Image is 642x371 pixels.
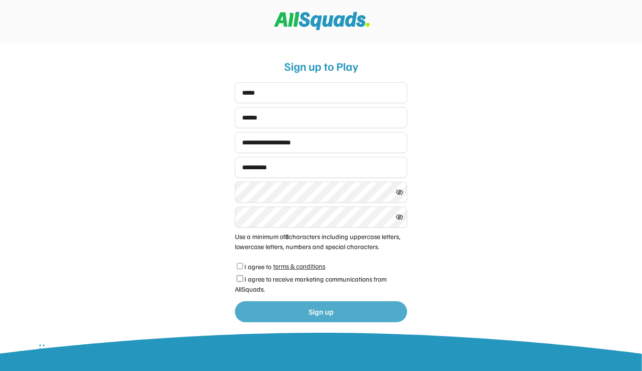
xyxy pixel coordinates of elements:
img: Squad%20Logo.svg [274,12,370,30]
div: Sign up to Play [235,57,407,75]
div: Use a minimum of characters including uppercase letters, lowercase letters, numbers and special c... [235,231,407,251]
label: I agree to [244,262,271,271]
strong: 8 [285,232,289,240]
button: Sign up [235,301,407,322]
div: Already have an account? [235,330,407,340]
label: I agree to receive marketing communications from AllSquads. [235,275,387,293]
a: terms & conditions [271,259,327,271]
font: Login [351,331,366,339]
